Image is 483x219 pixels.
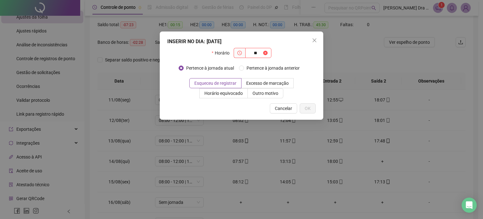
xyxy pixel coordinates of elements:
span: Pertence à jornada anterior [244,65,302,72]
span: Excesso de marcação [246,81,289,86]
span: Outro motivo [253,91,278,96]
span: Cancelar [275,105,292,112]
span: close [312,38,317,43]
label: Horário [212,48,233,58]
button: Close [309,35,319,45]
span: Pertence à jornada atual [184,65,236,72]
span: Esqueceu de registrar [194,81,236,86]
span: clock-circle [237,51,242,55]
button: Cancelar [270,103,297,113]
span: Horário equivocado [204,91,243,96]
div: INSERIR NO DIA : [DATE] [167,38,316,45]
button: OK [300,103,316,113]
div: Open Intercom Messenger [462,198,477,213]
